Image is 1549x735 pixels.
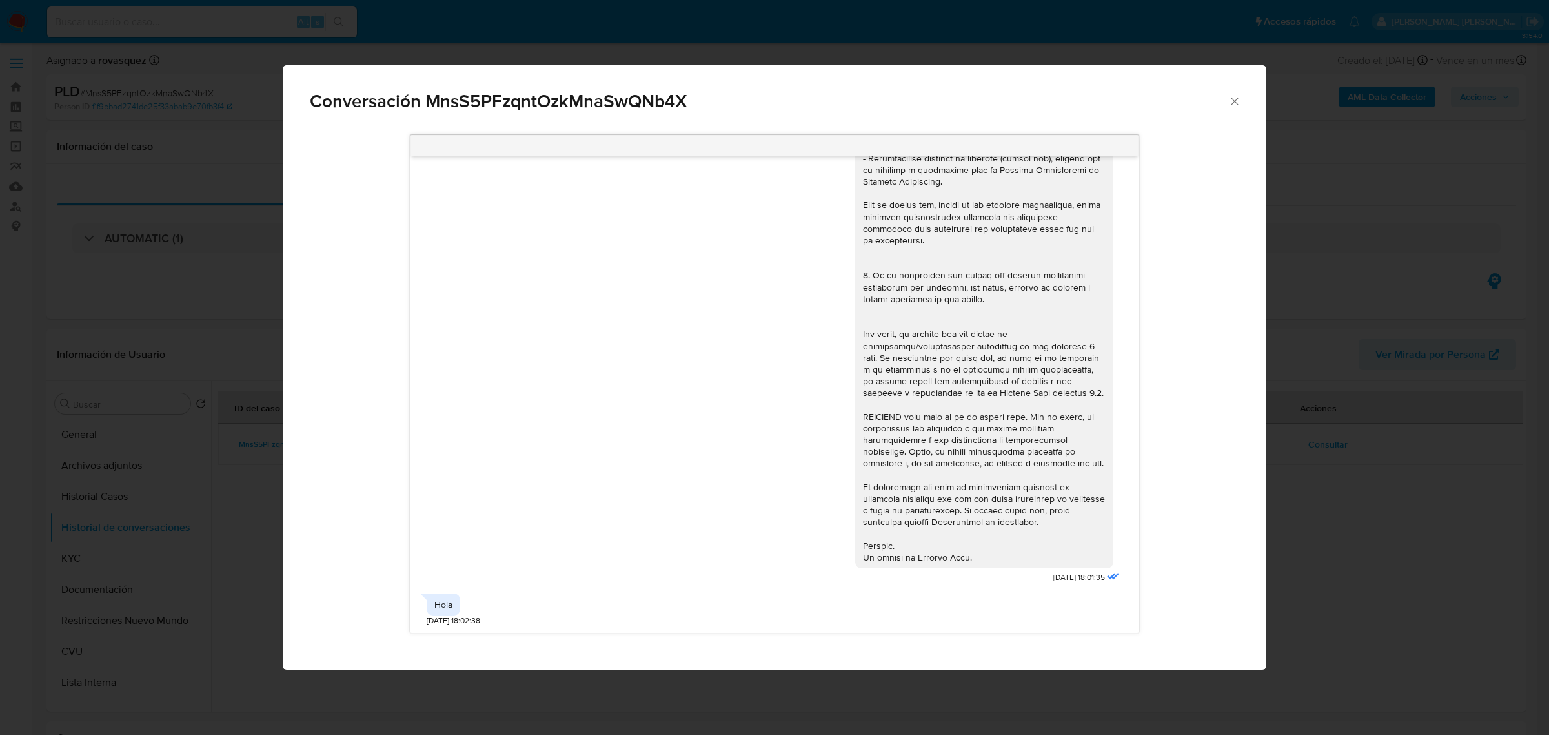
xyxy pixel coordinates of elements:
div: Hola [434,599,452,610]
button: Cerrar [1228,95,1240,107]
div: Comunicación [283,65,1266,670]
span: [DATE] 18:02:38 [427,616,480,626]
span: [DATE] 18:01:35 [1053,572,1105,583]
span: Conversación MnsS5PFzqntOzkMnaSwQNb4X [310,92,1228,110]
